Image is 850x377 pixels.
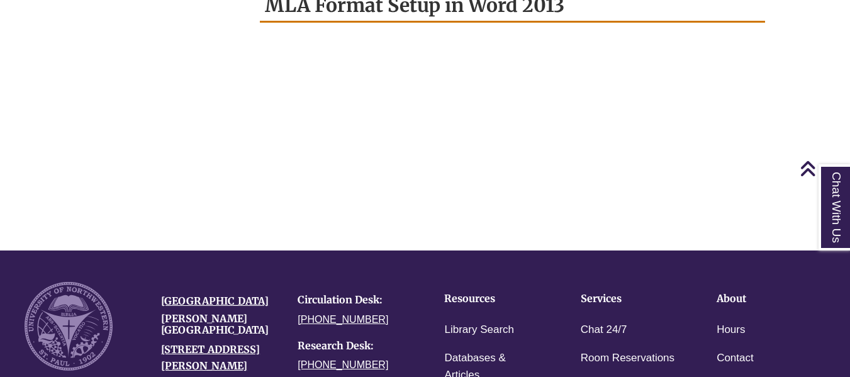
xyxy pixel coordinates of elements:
[25,282,113,370] img: UNW seal
[444,321,514,339] a: Library Search
[161,295,269,307] a: [GEOGRAPHIC_DATA]
[298,295,415,306] h4: Circulation Desk:
[581,293,678,305] h4: Services
[800,160,847,177] a: Back to Top
[717,321,745,339] a: Hours
[717,349,754,368] a: Contact
[298,340,415,352] h4: Research Desk:
[161,313,279,335] h4: [PERSON_NAME][GEOGRAPHIC_DATA]
[444,293,541,305] h4: Resources
[298,314,388,325] a: [PHONE_NUMBER]
[581,349,674,368] a: Room Reservations
[298,359,388,370] a: [PHONE_NUMBER]
[717,293,814,305] h4: About
[581,321,627,339] a: Chat 24/7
